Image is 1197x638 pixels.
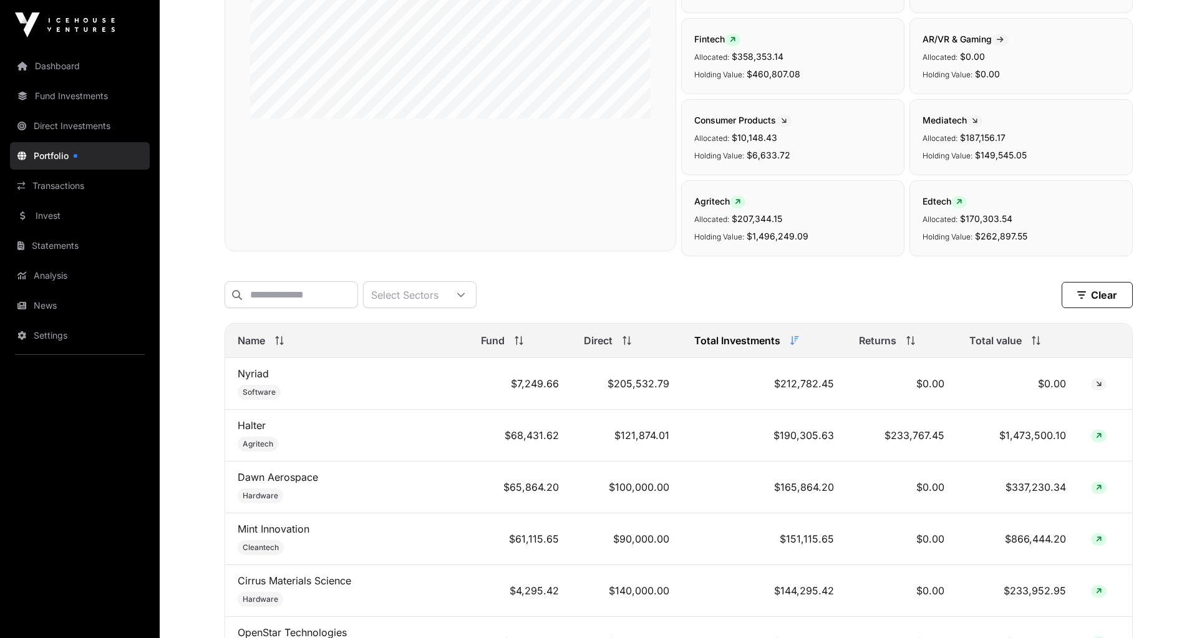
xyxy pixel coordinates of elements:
span: Fintech [694,34,740,44]
span: Allocated: [923,215,957,224]
span: Hardware [243,594,278,604]
span: Holding Value: [923,151,972,160]
td: $65,864.20 [468,462,571,513]
a: Transactions [10,172,150,200]
span: Consumer Products [694,115,792,125]
span: Allocated: [923,133,957,143]
span: $10,148.43 [732,132,777,143]
span: Cleantech [243,543,279,553]
span: Software [243,387,276,397]
td: $233,767.45 [846,410,957,462]
span: Total Investments [694,333,780,348]
td: $7,249.66 [468,358,571,410]
td: $151,115.65 [682,513,846,565]
span: Direct [584,333,613,348]
span: AR/VR & Gaming [923,34,1009,44]
span: Returns [859,333,896,348]
a: Dashboard [10,52,150,80]
span: Allocated: [923,52,957,62]
span: Allocated: [694,52,729,62]
a: Invest [10,202,150,230]
a: Mint Innovation [238,523,309,535]
div: Select Sectors [364,282,446,307]
span: $207,344.15 [732,213,782,224]
span: Edtech [923,196,967,206]
td: $190,305.63 [682,410,846,462]
a: Nyriad [238,367,269,380]
a: Statements [10,232,150,259]
span: $460,807.08 [747,69,800,79]
td: $165,864.20 [682,462,846,513]
td: $68,431.62 [468,410,571,462]
td: $4,295.42 [468,565,571,617]
td: $0.00 [846,513,957,565]
td: $90,000.00 [571,513,682,565]
span: Hardware [243,491,278,501]
span: Holding Value: [694,232,744,241]
a: Fund Investments [10,82,150,110]
span: $358,353.14 [732,51,783,62]
td: $144,295.42 [682,565,846,617]
td: $61,115.65 [468,513,571,565]
td: $212,782.45 [682,358,846,410]
span: $187,156.17 [960,132,1006,143]
a: Cirrus Materials Science [238,574,351,587]
span: Agritech [694,196,745,206]
a: Dawn Aerospace [238,471,318,483]
span: Holding Value: [694,70,744,79]
span: $262,897.55 [975,231,1027,241]
img: Icehouse Ventures Logo [15,12,115,37]
td: $140,000.00 [571,565,682,617]
td: $1,473,500.10 [957,410,1079,462]
a: Settings [10,322,150,349]
span: $6,633.72 [747,150,790,160]
td: $121,874.01 [571,410,682,462]
span: Allocated: [694,215,729,224]
td: $233,952.95 [957,565,1079,617]
td: $0.00 [957,358,1079,410]
button: Clear [1062,282,1133,308]
td: $205,532.79 [571,358,682,410]
iframe: Chat Widget [1135,578,1197,638]
a: News [10,292,150,319]
td: $866,444.20 [957,513,1079,565]
td: $0.00 [846,358,957,410]
span: $0.00 [960,51,985,62]
span: $0.00 [975,69,1000,79]
td: $0.00 [846,565,957,617]
span: Total value [969,333,1022,348]
a: Portfolio [10,142,150,170]
span: Name [238,333,265,348]
span: Allocated: [694,133,729,143]
span: Holding Value: [923,70,972,79]
a: Analysis [10,262,150,289]
span: Holding Value: [923,232,972,241]
a: Halter [238,419,266,432]
span: Holding Value: [694,151,744,160]
td: $337,230.34 [957,462,1079,513]
span: Mediatech [923,115,982,125]
span: Fund [481,333,505,348]
td: $0.00 [846,462,957,513]
span: Agritech [243,439,273,449]
span: $149,545.05 [975,150,1027,160]
a: Direct Investments [10,112,150,140]
span: $170,303.54 [960,213,1012,224]
td: $100,000.00 [571,462,682,513]
span: $1,496,249.09 [747,231,808,241]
